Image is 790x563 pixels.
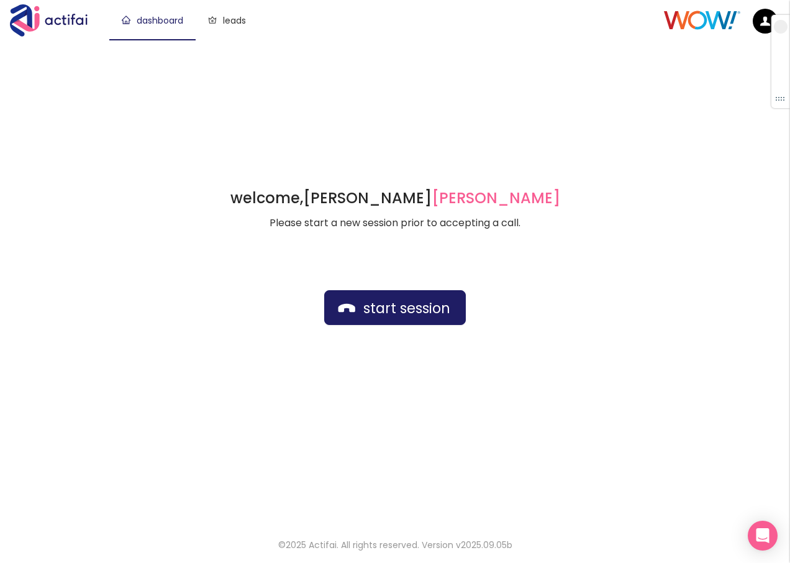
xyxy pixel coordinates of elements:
div: Open Intercom Messenger [748,521,778,551]
h1: welcome, [230,188,560,208]
a: dashboard [122,14,183,27]
strong: [PERSON_NAME] [303,188,560,208]
img: default.png [753,9,778,34]
button: start session [324,290,466,325]
span: [PERSON_NAME] [432,188,560,208]
img: Actifai Logo [10,4,99,37]
a: leads [208,14,246,27]
p: Please start a new session prior to accepting a call. [230,216,560,231]
img: Client Logo [664,11,740,30]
